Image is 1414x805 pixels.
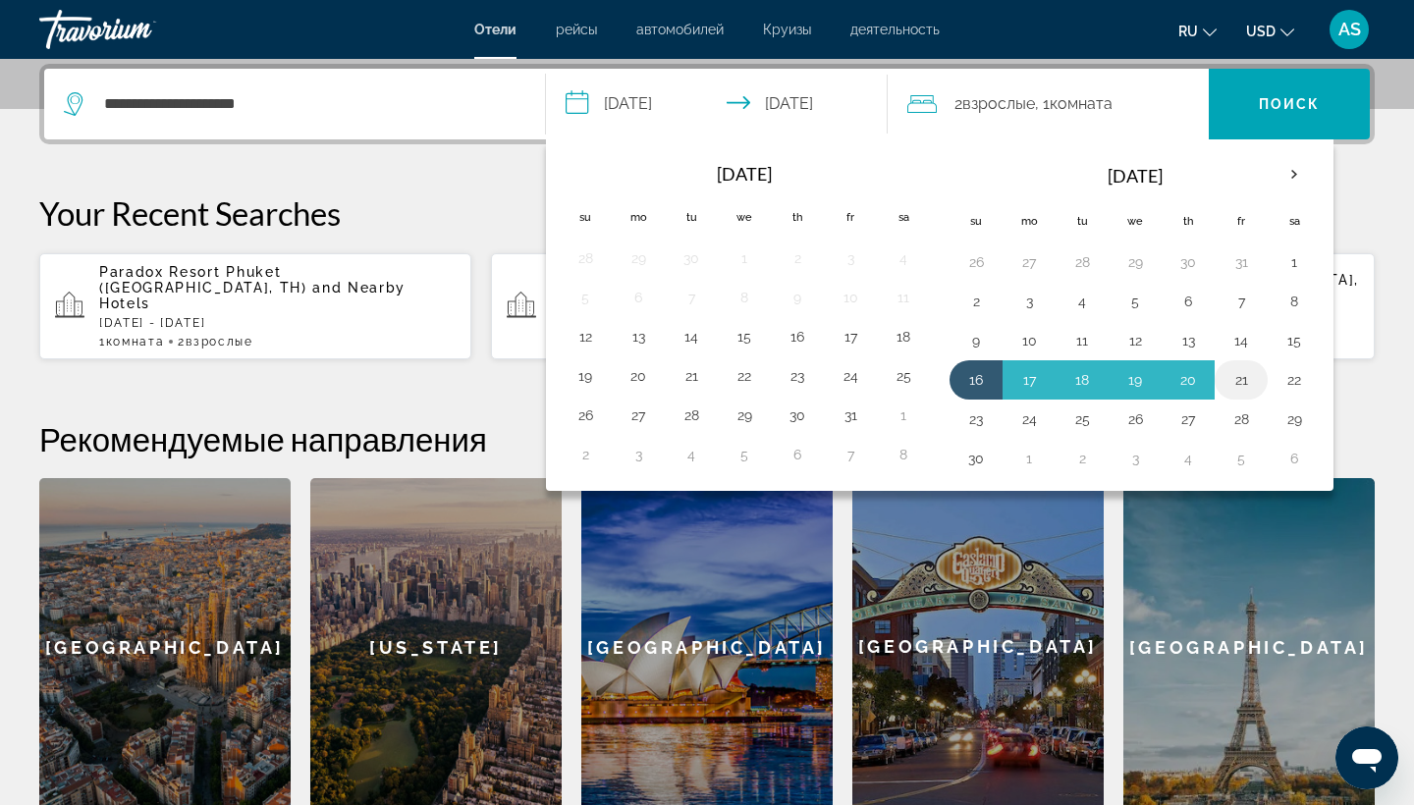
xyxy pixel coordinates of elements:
span: and Nearby Hotels [99,280,406,311]
button: Day 8 [888,441,919,468]
span: Взрослые [962,94,1035,113]
button: Change currency [1246,17,1294,45]
button: Paradox Resort Phuket ([GEOGRAPHIC_DATA], TH) and Nearby Hotels[DATE] - [DATE]1Комната2Взрослые [39,252,471,360]
button: Day 4 [676,441,707,468]
button: Day 3 [1013,288,1045,315]
span: Paradox Resort Phuket ([GEOGRAPHIC_DATA], TH) [99,264,307,295]
th: [DATE] [1003,152,1268,199]
button: Day 11 [1066,327,1098,354]
button: Day 1 [1013,445,1045,472]
button: Next month [1268,152,1321,197]
button: Day 2 [782,244,813,272]
span: USD [1246,24,1276,39]
button: Day 7 [676,284,707,311]
p: [DATE] - [DATE] [99,316,456,330]
button: Day 9 [782,284,813,311]
button: Day 30 [782,402,813,429]
button: Day 29 [1278,405,1310,433]
th: [DATE] [612,152,877,195]
button: Day 21 [1225,366,1257,394]
span: , 1 [1035,90,1113,118]
button: Day 23 [960,405,992,433]
table: Right calendar grid [950,152,1321,478]
button: Day 21 [676,362,707,390]
a: рейсы [556,22,597,37]
button: Day 13 [623,323,654,350]
a: Travorium [39,4,236,55]
button: Day 15 [729,323,760,350]
table: Left calendar grid [559,152,930,474]
button: Day 14 [676,323,707,350]
span: Комната [106,335,165,349]
button: Day 31 [835,402,866,429]
button: Day 8 [1278,288,1310,315]
button: Day 27 [623,402,654,429]
button: Day 6 [623,284,654,311]
button: Hotels in [GEOGRAPHIC_DATA], [GEOGRAPHIC_DATA] (IST)[DATE] - [DATE]3номера6Взрослые [491,252,923,360]
button: Day 8 [729,284,760,311]
button: Day 25 [1066,405,1098,433]
button: Search [1209,69,1370,139]
button: Day 20 [1172,366,1204,394]
button: Day 27 [1172,405,1204,433]
span: Поиск [1259,96,1321,112]
button: Day 16 [782,323,813,350]
span: Комната [1050,94,1113,113]
span: 2 [178,335,252,349]
a: деятельность [850,22,940,37]
button: Day 25 [888,362,919,390]
button: Day 27 [1013,248,1045,276]
h2: Рекомендуемые направления [39,419,1375,458]
button: Day 5 [729,441,760,468]
button: Day 24 [835,362,866,390]
span: Взрослые [186,335,252,349]
button: Day 30 [676,244,707,272]
button: Day 5 [570,284,601,311]
button: Day 12 [1119,327,1151,354]
a: автомобилей [636,22,724,37]
button: Day 1 [1278,248,1310,276]
span: AS [1338,20,1361,39]
button: Day 2 [1066,445,1098,472]
button: Day 5 [1119,288,1151,315]
a: Отели [474,22,517,37]
button: Day 26 [960,248,992,276]
button: Change language [1178,17,1217,45]
button: Day 6 [1172,288,1204,315]
button: Day 14 [1225,327,1257,354]
button: Day 20 [623,362,654,390]
button: Day 6 [782,441,813,468]
button: Day 28 [1066,248,1098,276]
button: Day 22 [729,362,760,390]
button: Day 2 [960,288,992,315]
button: Day 26 [570,402,601,429]
button: Day 5 [1225,445,1257,472]
p: Your Recent Searches [39,193,1375,233]
button: Day 10 [1013,327,1045,354]
button: Select check in and out date [546,69,888,139]
a: Круизы [763,22,811,37]
button: Travelers: 2 adults, 0 children [888,69,1210,139]
input: Search hotel destination [102,89,516,119]
button: Day 4 [888,244,919,272]
button: Day 2 [570,441,601,468]
button: Day 3 [1119,445,1151,472]
button: Day 1 [729,244,760,272]
span: ru [1178,24,1198,39]
button: Day 6 [1278,445,1310,472]
button: Day 17 [835,323,866,350]
button: User Menu [1324,9,1375,50]
button: Day 28 [570,244,601,272]
button: Day 19 [570,362,601,390]
button: Day 7 [835,441,866,468]
button: Day 3 [835,244,866,272]
button: Day 24 [1013,405,1045,433]
button: Day 13 [1172,327,1204,354]
iframe: Кнопка запуска окна обмена сообщениями [1335,726,1398,789]
button: Day 29 [729,402,760,429]
button: Day 7 [1225,288,1257,315]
